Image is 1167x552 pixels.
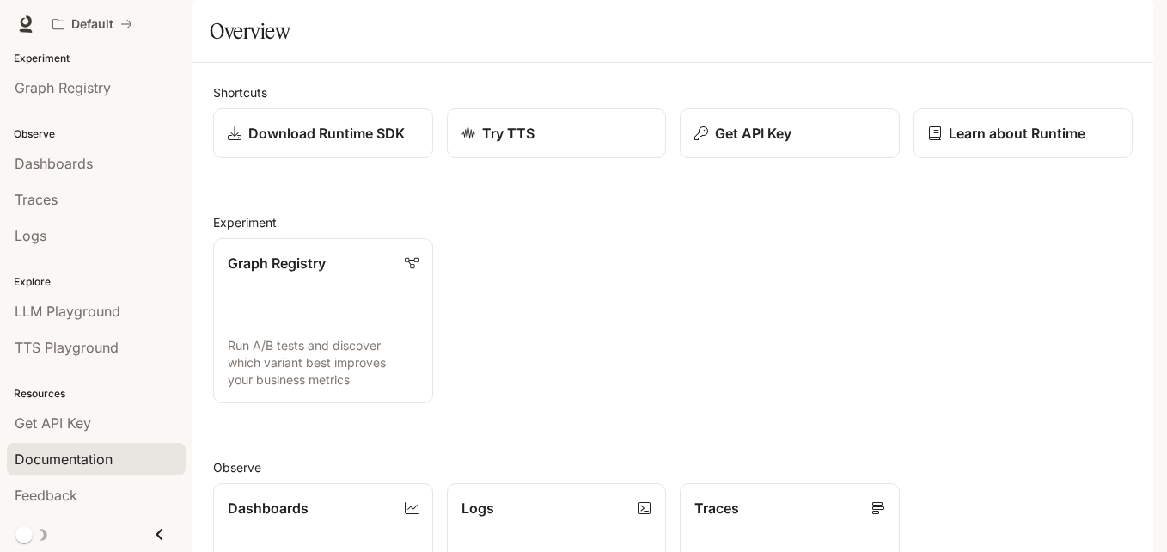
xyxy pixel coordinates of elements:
[45,7,140,41] button: All workspaces
[447,108,667,158] a: Try TTS
[680,108,900,158] button: Get API Key
[461,498,494,518] p: Logs
[213,238,433,403] a: Graph RegistryRun A/B tests and discover which variant best improves your business metrics
[694,498,739,518] p: Traces
[949,123,1085,144] p: Learn about Runtime
[482,123,535,144] p: Try TTS
[213,213,1133,231] h2: Experiment
[213,108,433,158] a: Download Runtime SDK
[213,458,1133,476] h2: Observe
[228,253,326,273] p: Graph Registry
[71,17,113,32] p: Default
[913,108,1133,158] a: Learn about Runtime
[213,83,1133,101] h2: Shortcuts
[715,123,791,144] p: Get API Key
[228,337,419,389] p: Run A/B tests and discover which variant best improves your business metrics
[248,123,405,144] p: Download Runtime SDK
[210,14,290,48] h1: Overview
[228,498,309,518] p: Dashboards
